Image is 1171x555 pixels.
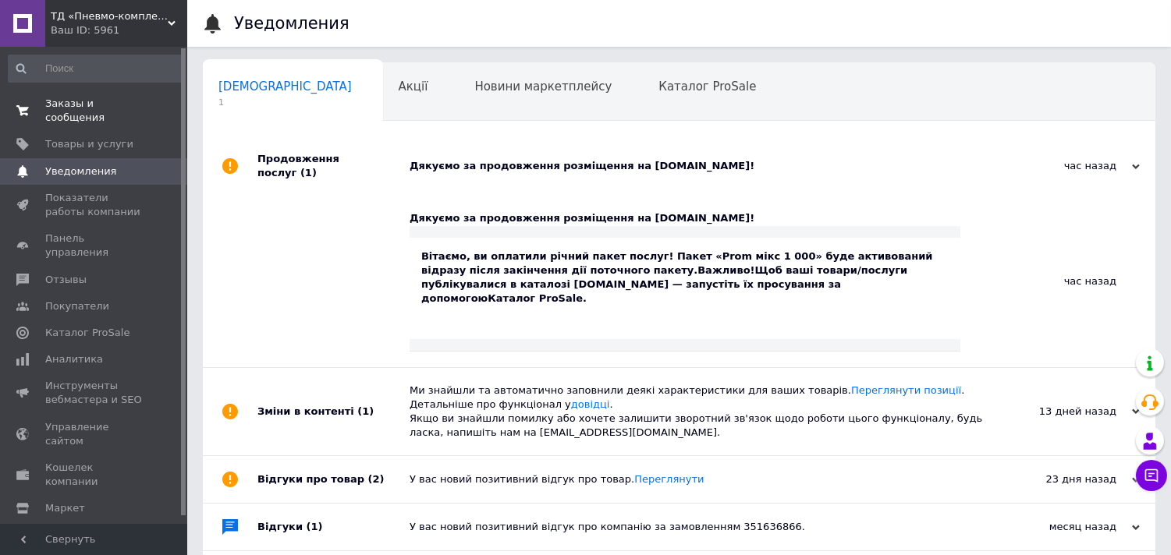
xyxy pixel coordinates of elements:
span: (1) [357,405,374,417]
span: [DEMOGRAPHIC_DATA] [218,80,352,94]
a: Переглянути [634,473,704,485]
span: Панель управления [45,232,144,260]
input: Поиск [8,55,184,83]
span: Товары и услуги [45,137,133,151]
div: Ми знайшли та автоматично заповнили деякі характеристики для ваших товарів. . Детальніше про функ... [410,384,984,440]
span: Управление сайтом [45,420,144,448]
div: 13 дней назад [984,405,1140,419]
h1: Уведомления [234,14,350,33]
div: 23 дня назад [984,472,1140,486]
span: Показатели работы компании [45,191,144,219]
div: час назад [984,159,1140,173]
b: Каталог ProSale. [488,292,587,304]
span: Уведомления [45,164,116,179]
div: У вас новий позитивний відгук про компанію за замовленням 351636866. [410,520,984,534]
div: Ваш ID: 5961 [51,23,187,37]
div: месяц назад [984,520,1140,534]
span: ТД «Пневмо-комплект» [51,9,168,23]
span: Акції [399,80,428,94]
span: Маркет [45,501,85,515]
span: Новини маркетплейсу [474,80,612,94]
a: довідці [571,398,610,410]
a: Переглянути позиції [851,384,961,396]
span: (1) [307,521,323,532]
span: (1) [300,167,317,179]
div: Зміни в контенті [257,368,410,456]
div: Дякуємо за продовження розміщення на [DOMAIN_NAME]! [410,211,960,225]
span: Покупатели [45,299,109,313]
button: Чат с покупателем [1136,460,1167,491]
span: Каталог ProSale [45,326,130,340]
span: Каталог ProSale [658,80,756,94]
span: Аналитика [45,352,103,366]
div: Продовження послуг [257,136,410,196]
span: 1 [218,97,352,108]
span: (2) [368,473,385,485]
div: Відгуки про товар [257,456,410,503]
div: У вас новий позитивний відгук про товар. [410,472,984,486]
span: Кошелек компании [45,461,144,489]
div: Відгуки [257,504,410,550]
div: Дякуємо за продовження розміщення на [DOMAIN_NAME]! [410,159,984,173]
div: час назад [960,196,1155,366]
b: Важливо! [697,264,754,276]
span: Отзывы [45,273,87,287]
span: Заказы и сообщения [45,97,144,125]
span: Инструменты вебмастера и SEO [45,379,144,407]
div: Вітаємо, ви оплатили річний пакет послуг! Пакет «Prom мікс 1 000» буде активований відразу після ... [421,249,949,306]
